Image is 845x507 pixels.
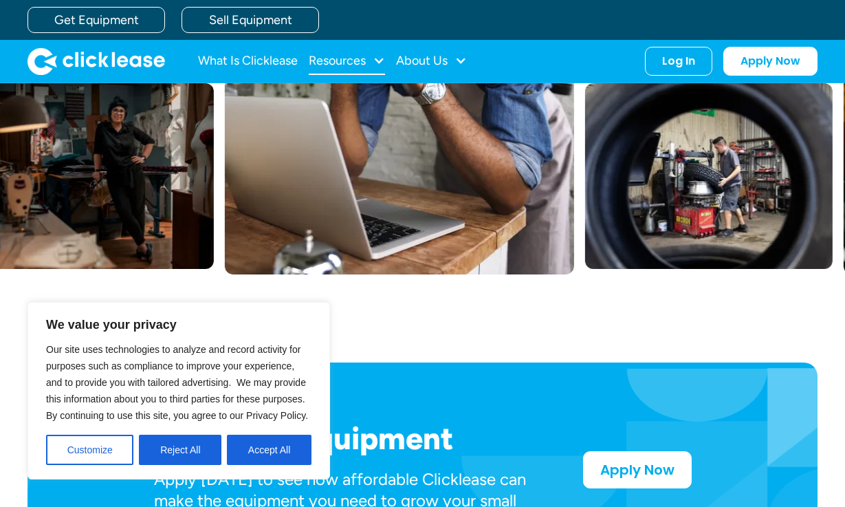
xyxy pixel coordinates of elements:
p: We value your privacy [46,316,311,333]
h2: Find Your Equipment [154,420,539,456]
a: home [28,47,165,75]
a: What Is Clicklease [198,47,298,75]
div: Log In [662,54,695,68]
a: Apply Now [583,451,692,488]
a: Get Equipment [28,7,165,33]
img: A man fitting a new tire on a rim [585,83,833,269]
img: Clicklease logo [28,47,165,75]
button: Accept All [227,435,311,465]
button: Customize [46,435,133,465]
button: Reject All [139,435,221,465]
span: Our site uses technologies to analyze and record activity for purposes such as compliance to impr... [46,344,308,421]
a: Sell Equipment [182,7,319,33]
div: We value your privacy [28,302,330,479]
div: About Us [396,47,467,75]
a: Apply Now [723,47,817,76]
div: Resources [309,47,385,75]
